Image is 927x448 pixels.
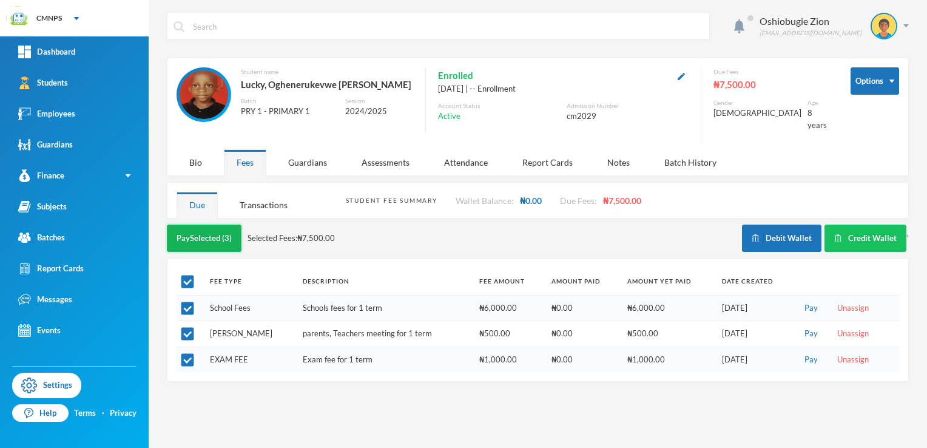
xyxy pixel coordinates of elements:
[18,293,72,306] div: Messages
[545,295,621,321] td: ₦0.00
[180,70,228,119] img: STUDENT
[545,347,621,372] td: ₦0.00
[204,321,297,347] td: [PERSON_NAME]
[248,232,335,245] span: Selected Fees: ₦7,500.00
[74,407,96,419] a: Terms
[603,195,641,206] span: ₦7,500.00
[567,101,689,110] div: Admission Number
[167,225,241,252] button: PaySelected (3)
[18,262,84,275] div: Report Cards
[241,67,413,76] div: Student name
[716,321,795,347] td: [DATE]
[801,302,821,315] button: Pay
[297,295,473,321] td: Schools fees for 1 term
[742,225,909,252] div: `
[713,67,832,76] div: Due Fees
[807,107,832,131] div: 8 years
[12,373,81,398] a: Settings
[174,21,184,32] img: search
[716,268,795,295] th: Date Created
[345,106,413,118] div: 2024/2025
[36,13,62,24] div: CMNPS
[177,192,218,218] div: Due
[438,101,560,110] div: Account Status
[674,69,689,83] button: Edit
[241,106,336,118] div: PRY 1 - PRIMARY 1
[275,149,340,175] div: Guardians
[438,110,460,123] span: Active
[227,192,300,218] div: Transactions
[595,149,642,175] div: Notes
[18,231,65,244] div: Batches
[621,295,716,321] td: ₦6,000.00
[177,149,215,175] div: Bio
[545,321,621,347] td: ₦0.00
[872,14,896,38] img: STUDENT
[760,14,861,29] div: Oshiobugie Zion
[713,76,832,92] div: ₦7,500.00
[545,268,621,295] th: Amount Paid
[18,324,61,337] div: Events
[349,149,422,175] div: Assessments
[7,7,31,31] img: logo
[204,295,297,321] td: School Fees
[473,321,545,347] td: ₦500.00
[652,149,729,175] div: Batch History
[851,67,899,95] button: Options
[716,295,795,321] td: [DATE]
[297,321,473,347] td: parents, Teachers meeting for 1 term
[473,295,545,321] td: ₦6,000.00
[520,195,542,206] span: ₦0.00
[18,76,68,89] div: Students
[473,268,545,295] th: Fee Amount
[834,327,872,341] button: Unassign
[224,149,266,175] div: Fees
[18,169,64,182] div: Finance
[456,195,514,206] span: Wallet Balance:
[801,353,821,367] button: Pay
[297,268,473,295] th: Description
[192,13,703,40] input: Search
[12,404,69,423] a: Help
[716,347,795,372] td: [DATE]
[345,97,413,106] div: Session
[760,29,861,38] div: [EMAIL_ADDRESS][DOMAIN_NAME]
[824,225,906,252] button: Credit Wallet
[473,347,545,372] td: ₦1,000.00
[102,407,104,419] div: ·
[742,225,821,252] button: Debit Wallet
[801,327,821,341] button: Pay
[438,83,689,95] div: [DATE] | -- Enrollment
[713,98,801,107] div: Gender
[510,149,585,175] div: Report Cards
[807,98,832,107] div: Age
[204,347,297,372] td: EXAM FEE
[241,76,413,92] div: Lucky, Oghenerukevwe [PERSON_NAME]
[621,321,716,347] td: ₦500.00
[438,67,473,83] span: Enrolled
[621,268,716,295] th: Amount Yet Paid
[834,302,872,315] button: Unassign
[297,347,473,372] td: Exam fee for 1 term
[567,110,689,123] div: cm2029
[18,107,75,120] div: Employees
[560,195,597,206] span: Due Fees:
[110,407,137,419] a: Privacy
[431,149,501,175] div: Attendance
[18,138,73,151] div: Guardians
[621,347,716,372] td: ₦1,000.00
[18,46,75,58] div: Dashboard
[241,97,336,106] div: Batch
[346,196,437,205] div: Student Fee Summary
[834,353,872,367] button: Unassign
[18,200,67,213] div: Subjects
[713,107,801,120] div: [DEMOGRAPHIC_DATA]
[204,268,297,295] th: Fee Type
